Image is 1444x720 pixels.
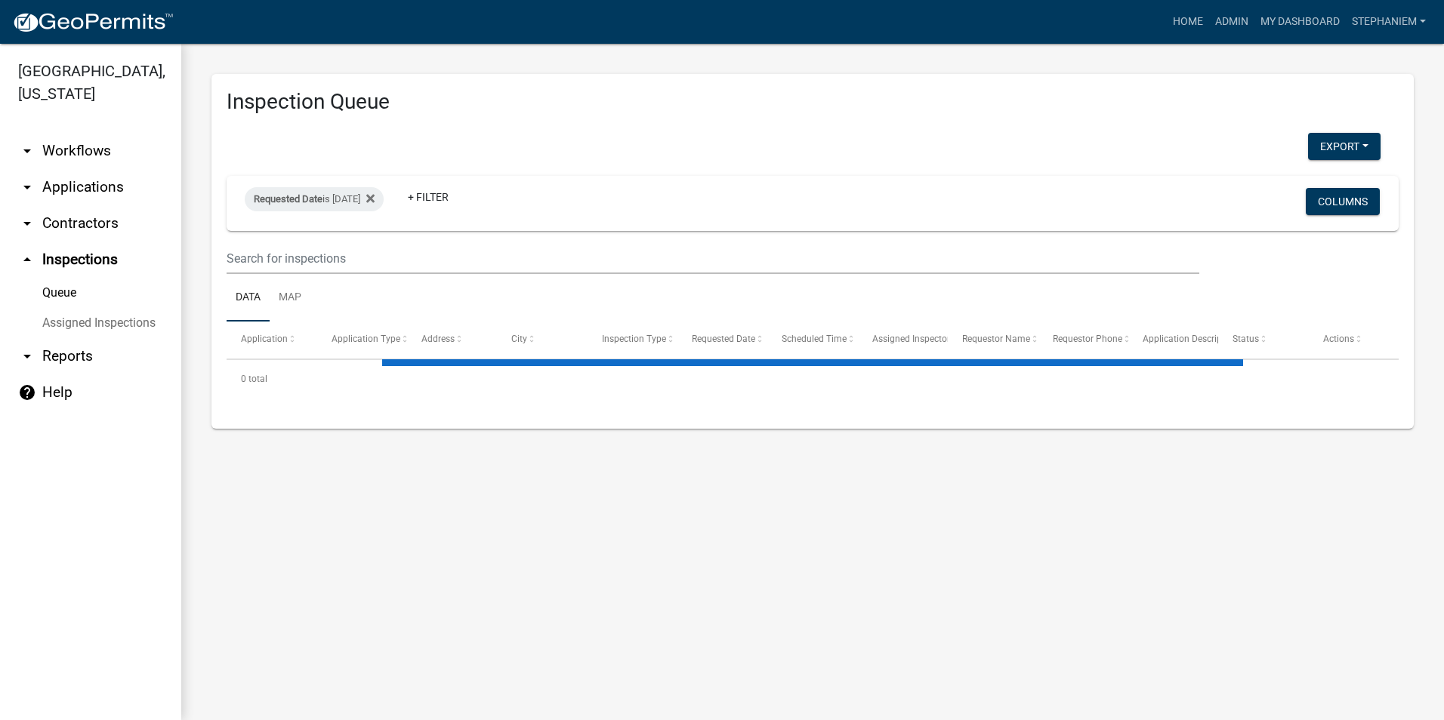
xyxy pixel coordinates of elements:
[421,334,455,344] span: Address
[396,183,461,211] a: + Filter
[858,322,948,358] datatable-header-cell: Assigned Inspector
[1167,8,1209,36] a: Home
[18,142,36,160] i: arrow_drop_down
[948,322,1038,358] datatable-header-cell: Requestor Name
[227,360,1399,398] div: 0 total
[767,322,857,358] datatable-header-cell: Scheduled Time
[18,383,36,402] i: help
[1308,133,1381,160] button: Export
[1323,334,1354,344] span: Actions
[332,334,400,344] span: Application Type
[692,334,755,344] span: Requested Date
[245,187,384,211] div: is [DATE]
[227,274,270,322] a: Data
[782,334,847,344] span: Scheduled Time
[602,334,666,344] span: Inspection Type
[872,334,950,344] span: Assigned Inspector
[18,347,36,365] i: arrow_drop_down
[227,243,1199,274] input: Search for inspections
[1309,322,1399,358] datatable-header-cell: Actions
[18,214,36,232] i: arrow_drop_down
[1218,322,1308,358] datatable-header-cell: Status
[241,334,288,344] span: Application
[1233,334,1259,344] span: Status
[1209,8,1254,36] a: Admin
[1254,8,1346,36] a: My Dashboard
[1053,334,1122,344] span: Requestor Phone
[677,322,767,358] datatable-header-cell: Requested Date
[18,251,36,269] i: arrow_drop_up
[1038,322,1128,358] datatable-header-cell: Requestor Phone
[588,322,677,358] datatable-header-cell: Inspection Type
[227,89,1399,115] h3: Inspection Queue
[227,322,316,358] datatable-header-cell: Application
[1346,8,1432,36] a: StephanieM
[497,322,587,358] datatable-header-cell: City
[1306,188,1380,215] button: Columns
[1143,334,1238,344] span: Application Description
[18,178,36,196] i: arrow_drop_down
[511,334,527,344] span: City
[316,322,406,358] datatable-header-cell: Application Type
[407,322,497,358] datatable-header-cell: Address
[1128,322,1218,358] datatable-header-cell: Application Description
[254,193,322,205] span: Requested Date
[270,274,310,322] a: Map
[962,334,1030,344] span: Requestor Name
